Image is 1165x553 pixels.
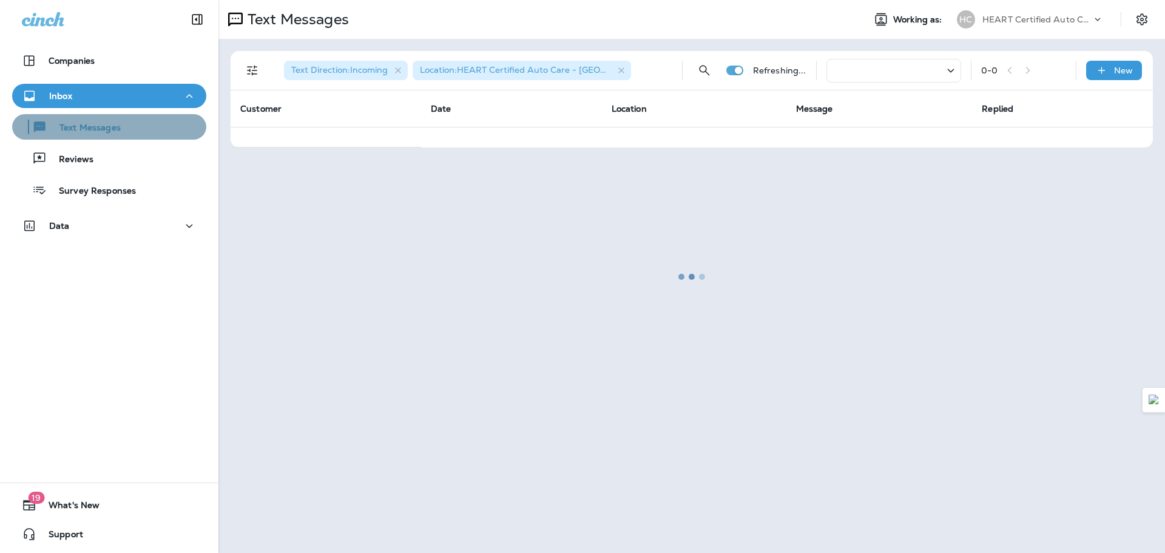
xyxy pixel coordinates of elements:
[47,186,136,197] p: Survey Responses
[12,84,206,108] button: Inbox
[36,529,83,544] span: Support
[49,221,70,231] p: Data
[47,154,93,166] p: Reviews
[12,114,206,140] button: Text Messages
[12,177,206,203] button: Survey Responses
[1149,395,1160,405] img: Detect Auto
[12,214,206,238] button: Data
[12,146,206,171] button: Reviews
[36,500,100,515] span: What's New
[49,56,95,66] p: Companies
[49,91,72,101] p: Inbox
[180,7,214,32] button: Collapse Sidebar
[47,123,121,134] p: Text Messages
[28,492,44,504] span: 19
[12,49,206,73] button: Companies
[12,522,206,546] button: Support
[1114,66,1133,75] p: New
[12,493,206,517] button: 19What's New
